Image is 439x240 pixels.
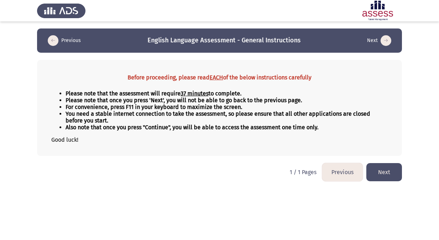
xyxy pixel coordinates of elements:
strong: For convenience, press F11 in your keyboard to maximize the screen. [66,104,242,110]
button: load next page [366,163,402,181]
h3: English Language Assessment - General Instructions [148,36,301,45]
strong: Before proceeding, please read of the below instructions carefully [128,74,311,81]
strong: Please note that once you press 'Next', you will not be able to go back to the previous page. [66,97,302,104]
strong: Also note that once you press "Continue", you will be able to access the assessment one time only. [66,124,319,131]
strong: Please note that the assessment will require to complete. [66,90,242,97]
img: Assess Talent Management logo [37,1,86,21]
button: load next page [365,35,393,46]
button: load previous page [46,35,83,46]
p: Good luck! [51,136,388,143]
u: 37 minutes [181,90,208,97]
strong: You need a stable internet connection to take the assessment, so please ensure that all other app... [66,110,370,124]
p: 1 / 1 Pages [290,169,316,176]
u: EACH [210,74,223,81]
button: load previous page [322,163,363,181]
img: Assessment logo of ASSESS English Language Assessment (3 Module) (Ba - IB) [353,1,402,21]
